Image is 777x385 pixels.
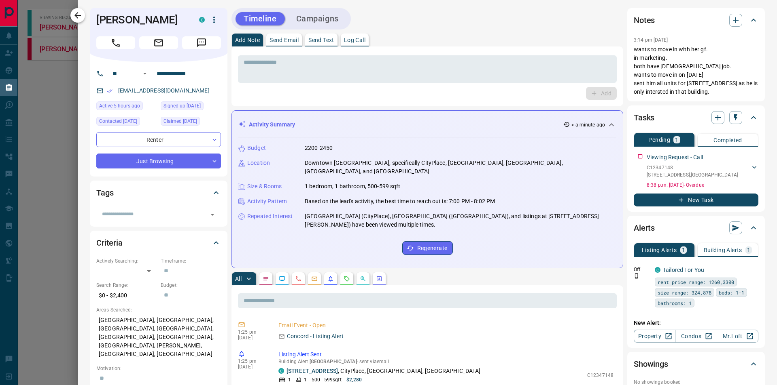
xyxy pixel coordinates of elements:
[634,37,668,43] p: 3:14 pm [DATE]
[675,137,678,143] p: 1
[717,330,758,343] a: Mr.Loft
[647,171,738,179] p: [STREET_ADDRESS] , [GEOGRAPHIC_DATA]
[235,37,260,43] p: Add Note
[312,376,341,383] p: 500 - 599 sqft
[96,233,221,252] div: Criteria
[96,282,157,289] p: Search Range:
[634,111,654,124] h2: Tasks
[140,69,150,78] button: Open
[278,359,614,364] p: Building Alert : - sent via email
[247,159,270,167] p: Location
[634,319,758,327] p: New Alert:
[238,358,266,364] p: 1:25 pm
[238,335,266,341] p: [DATE]
[161,257,221,265] p: Timeframe:
[571,121,605,128] p: < a minute ago
[634,11,758,30] div: Notes
[96,236,123,249] h2: Criteria
[163,117,197,125] span: Claimed [DATE]
[163,102,201,110] span: Signed up [DATE]
[587,372,614,379] p: C12347148
[139,36,178,49] span: Email
[305,144,333,152] p: 2200-2450
[402,241,453,255] button: Regenerate
[305,197,495,206] p: Based on the lead's activity, the best time to reach out is: 7:00 PM - 8:02 PM
[235,276,242,282] p: All
[658,288,711,297] span: size range: 324,878
[311,276,318,282] svg: Emails
[270,37,299,43] p: Send Email
[634,108,758,127] div: Tasks
[247,182,282,191] p: Size & Rooms
[682,247,685,253] p: 1
[634,218,758,238] div: Alerts
[96,117,157,128] div: Tue Jul 29 2025
[634,221,655,234] h2: Alerts
[663,267,704,273] a: Tailored For You
[207,209,218,220] button: Open
[247,144,266,152] p: Budget
[634,45,758,96] p: wants to move in with her gf. in marketing. both have [DEMOGRAPHIC_DATA] job. wants to move in on...
[199,17,205,23] div: condos.ca
[346,376,362,383] p: $2,280
[658,299,692,307] span: bathrooms: 1
[96,132,221,147] div: Renter
[634,273,639,279] svg: Push Notification Only
[288,12,347,25] button: Campaigns
[344,37,365,43] p: Log Call
[647,164,738,171] p: C12347148
[675,330,717,343] a: Condos
[238,364,266,370] p: [DATE]
[263,276,269,282] svg: Notes
[161,101,221,113] div: Mon May 29 2023
[238,117,616,132] div: Activity Summary< a minute ago
[648,137,670,143] p: Pending
[96,365,221,372] p: Motivation:
[247,197,287,206] p: Activity Pattern
[161,117,221,128] div: Mon Jul 21 2025
[308,37,334,43] p: Send Text
[655,267,660,273] div: condos.ca
[634,14,655,27] h2: Notes
[96,186,113,199] h2: Tags
[304,376,307,383] p: 1
[96,313,221,361] p: [GEOGRAPHIC_DATA], [GEOGRAPHIC_DATA], [GEOGRAPHIC_DATA], [GEOGRAPHIC_DATA], [GEOGRAPHIC_DATA], [G...
[278,368,284,374] div: condos.ca
[634,330,675,343] a: Property
[288,376,291,383] p: 1
[96,101,157,113] div: Sat Aug 16 2025
[247,212,293,221] p: Repeated Interest
[647,153,703,162] p: Viewing Request - Call
[713,137,742,143] p: Completed
[249,120,295,129] p: Activity Summary
[360,276,366,282] svg: Opportunities
[719,288,744,297] span: beds: 1-1
[634,266,650,273] p: Off
[96,257,157,265] p: Actively Searching:
[287,367,481,375] p: , CityPlace, [GEOGRAPHIC_DATA], [GEOGRAPHIC_DATA]
[647,181,758,189] p: 8:38 p.m. [DATE] - Overdue
[747,247,750,253] p: 1
[107,88,113,94] svg: Email Verified
[305,182,401,191] p: 1 bedroom, 1 bathroom, 500-599 sqft
[182,36,221,49] span: Message
[287,332,344,341] p: Concord - Listing Alert
[96,183,221,202] div: Tags
[376,276,382,282] svg: Agent Actions
[642,247,677,253] p: Listing Alerts
[647,162,758,180] div: C12347148[STREET_ADDRESS],[GEOGRAPHIC_DATA]
[295,276,301,282] svg: Calls
[96,13,187,26] h1: [PERSON_NAME]
[305,159,616,176] p: Downtown [GEOGRAPHIC_DATA], specifically CityPlace, [GEOGRAPHIC_DATA], [GEOGRAPHIC_DATA], [GEOGRA...
[704,247,742,253] p: Building Alerts
[96,154,221,168] div: Just Browsing
[278,321,614,330] p: Email Event - Open
[310,359,357,364] span: [GEOGRAPHIC_DATA]
[96,36,135,49] span: Call
[161,282,221,289] p: Budget:
[634,358,668,370] h2: Showings
[344,276,350,282] svg: Requests
[238,329,266,335] p: 1:25 pm
[658,278,734,286] span: rent price range: 1260,3300
[634,194,758,206] button: New Task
